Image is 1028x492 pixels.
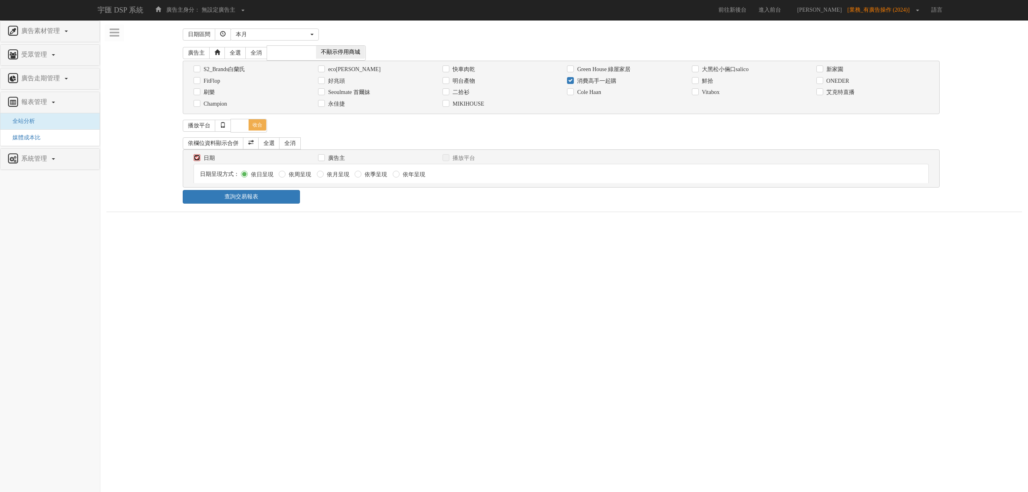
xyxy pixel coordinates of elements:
a: 廣告走期管理 [6,72,94,85]
label: 二拾衫 [451,88,469,96]
a: 受眾管理 [6,49,94,61]
span: [業務_有廣告操作 (2024)] [847,7,914,13]
div: 本月 [236,31,309,39]
label: 廣告主 [326,154,345,162]
a: 全選 [224,47,246,59]
span: 廣告主身分： [166,7,200,13]
label: 快車肉乾 [451,65,475,73]
span: 日期呈現方式： [200,171,239,177]
label: 消費高手一起購 [575,77,616,85]
label: 大黑松小倆口salico [700,65,749,73]
label: 日期 [202,154,215,162]
span: 系統管理 [19,155,51,162]
label: Seoulmate 首爾妹 [326,88,370,96]
span: 無設定廣告主 [202,7,235,13]
label: 明台產物 [451,77,475,85]
label: 依日呈現 [249,171,273,179]
span: 受眾管理 [19,51,51,58]
label: 好兆頭 [326,77,345,85]
label: ONEDER [824,77,849,85]
a: 系統管理 [6,153,94,165]
span: 廣告走期管理 [19,75,64,82]
label: 鮮拾 [700,77,713,85]
a: 媒體成本比 [6,135,41,141]
label: eco[PERSON_NAME] [326,65,381,73]
label: 依季呈現 [363,171,387,179]
label: Champion [202,100,227,108]
a: 廣告素材管理 [6,25,94,38]
label: 播放平台 [451,154,475,162]
label: 新家園 [824,65,843,73]
label: 刷樂 [202,88,215,96]
label: 依年呈現 [401,171,425,179]
label: Vitabox [700,88,720,96]
label: 永佳捷 [326,100,345,108]
label: Green House 綠屋家居 [575,65,630,73]
a: 報表管理 [6,96,94,109]
span: 不顯示停用商城 [316,46,365,59]
label: MIKIHOUSE [451,100,484,108]
a: 全消 [245,47,267,59]
span: [PERSON_NAME] [793,7,846,13]
button: 本月 [230,29,319,41]
span: 廣告素材管理 [19,27,64,34]
span: 報表管理 [19,98,51,105]
a: 全消 [279,137,301,149]
a: 全站分析 [6,118,35,124]
label: Cole Haan [575,88,601,96]
label: 艾克特直播 [824,88,855,96]
a: 查詢交易報表 [183,190,300,204]
span: 收合 [249,119,266,131]
label: S2_Brands白蘭氏 [202,65,245,73]
label: FitFlop [202,77,220,85]
label: 依周呈現 [287,171,311,179]
a: 全選 [258,137,280,149]
label: 依月呈現 [325,171,349,179]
